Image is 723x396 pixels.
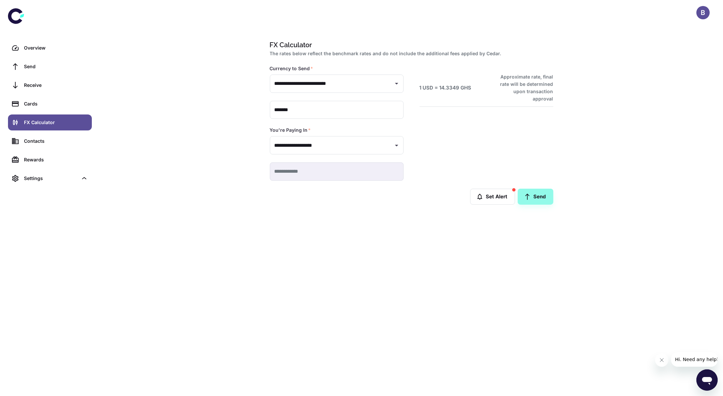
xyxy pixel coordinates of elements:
[655,353,668,367] iframe: Close message
[392,141,401,150] button: Open
[24,175,78,182] div: Settings
[8,40,92,56] a: Overview
[24,44,88,52] div: Overview
[270,40,551,50] h1: FX Calculator
[270,65,313,72] label: Currency to Send
[696,369,718,391] iframe: Button to launch messaging window
[420,84,471,92] h6: 1 USD = 14.3349 GHS
[4,5,48,10] span: Hi. Need any help?
[8,152,92,168] a: Rewards
[8,133,92,149] a: Contacts
[8,170,92,186] div: Settings
[24,156,88,163] div: Rewards
[8,59,92,75] a: Send
[696,6,710,19] button: B
[493,73,553,102] h6: Approximate rate, final rate will be determined upon transaction approval
[24,100,88,107] div: Cards
[518,189,553,205] a: Send
[24,119,88,126] div: FX Calculator
[8,77,92,93] a: Receive
[392,79,401,88] button: Open
[8,114,92,130] a: FX Calculator
[24,137,88,145] div: Contacts
[470,189,515,205] button: Set Alert
[8,96,92,112] a: Cards
[24,82,88,89] div: Receive
[270,127,311,133] label: You're Paying In
[671,352,718,367] iframe: Message from company
[24,63,88,70] div: Send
